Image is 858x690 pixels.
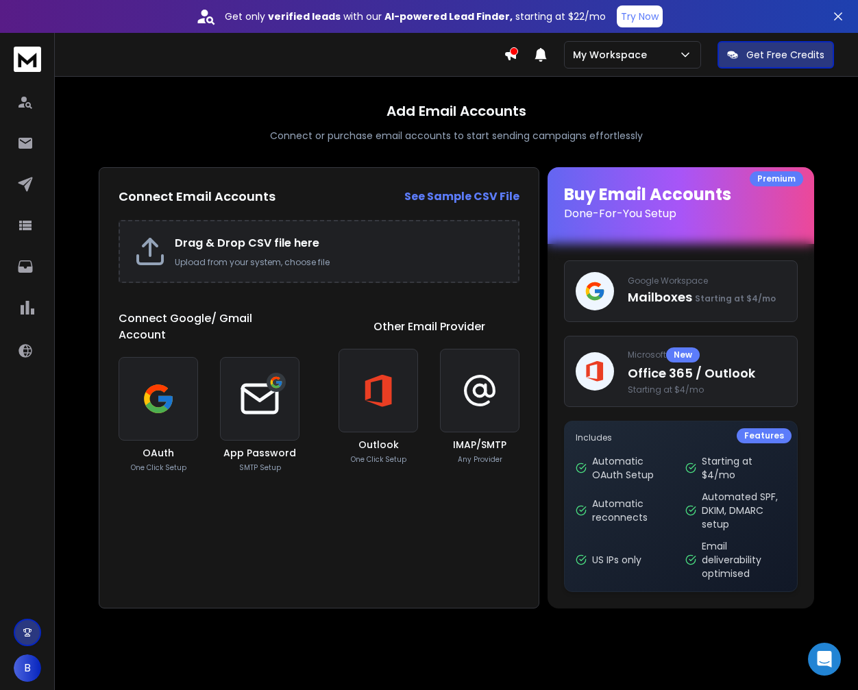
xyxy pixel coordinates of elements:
[702,454,787,482] p: Starting at $4/mo
[14,654,41,682] button: B
[404,188,519,204] strong: See Sample CSV File
[270,129,643,143] p: Connect or purchase email accounts to start sending campaigns effortlessly
[119,187,275,206] h2: Connect Email Accounts
[576,432,786,443] p: Includes
[621,10,659,23] p: Try Now
[225,10,606,23] p: Get only with our starting at $22/mo
[628,384,786,395] span: Starting at $4/mo
[387,101,526,121] h1: Add Email Accounts
[131,463,186,473] p: One Click Setup
[268,10,341,23] strong: verified leads
[175,257,504,268] p: Upload from your system, choose file
[239,463,281,473] p: SMTP Setup
[702,539,787,580] p: Email deliverability optimised
[358,438,399,452] h3: Outlook
[351,454,406,465] p: One Click Setup
[564,184,798,222] h1: Buy Email Accounts
[592,553,641,567] p: US IPs only
[628,275,786,286] p: Google Workspace
[808,643,841,676] div: Open Intercom Messenger
[628,364,786,383] p: Office 365 / Outlook
[702,490,787,531] p: Automated SPF, DKIM, DMARC setup
[453,438,506,452] h3: IMAP/SMTP
[573,48,652,62] p: My Workspace
[746,48,824,62] p: Get Free Credits
[458,454,502,465] p: Any Provider
[628,347,786,362] p: Microsoft
[384,10,513,23] strong: AI-powered Lead Finder,
[404,188,519,205] a: See Sample CSV File
[223,446,296,460] h3: App Password
[718,41,834,69] button: Get Free Credits
[592,497,677,524] p: Automatic reconnects
[564,206,798,222] p: Done-For-You Setup
[175,235,504,251] h2: Drag & Drop CSV file here
[750,171,803,186] div: Premium
[592,454,677,482] p: Automatic OAuth Setup
[617,5,663,27] button: Try Now
[737,428,792,443] div: Features
[143,446,174,460] h3: OAuth
[14,47,41,72] img: logo
[666,347,700,362] div: New
[119,310,299,343] h1: Connect Google/ Gmail Account
[373,319,485,335] h1: Other Email Provider
[695,293,776,304] span: Starting at $4/mo
[628,288,786,307] p: Mailboxes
